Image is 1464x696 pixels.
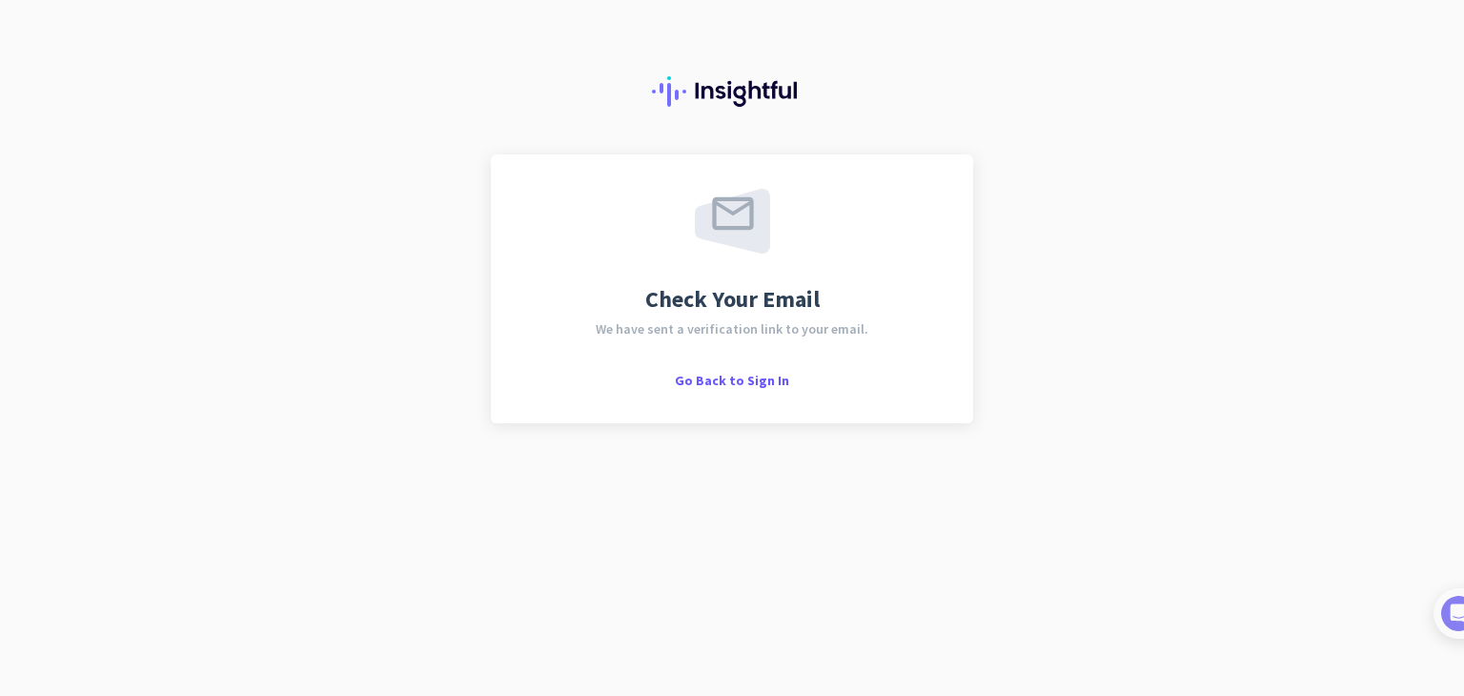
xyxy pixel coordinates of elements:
[652,76,812,107] img: Insightful
[596,322,868,336] span: We have sent a verification link to your email.
[695,189,770,254] img: email-sent
[675,372,789,389] span: Go Back to Sign In
[645,288,820,311] span: Check Your Email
